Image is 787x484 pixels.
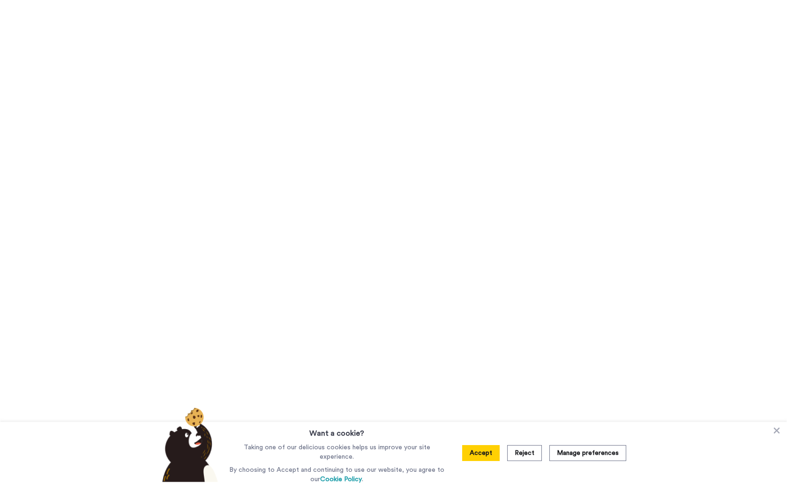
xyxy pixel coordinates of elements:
[227,465,447,484] p: By choosing to Accept and continuing to use our website, you agree to our .
[309,422,364,439] h3: Want a cookie?
[549,445,626,461] button: Manage preferences
[227,443,447,461] p: Taking one of our delicious cookies helps us improve your site experience.
[154,407,223,482] img: bear-with-cookie.png
[507,445,542,461] button: Reject
[320,476,362,483] a: Cookie Policy
[462,445,500,461] button: Accept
